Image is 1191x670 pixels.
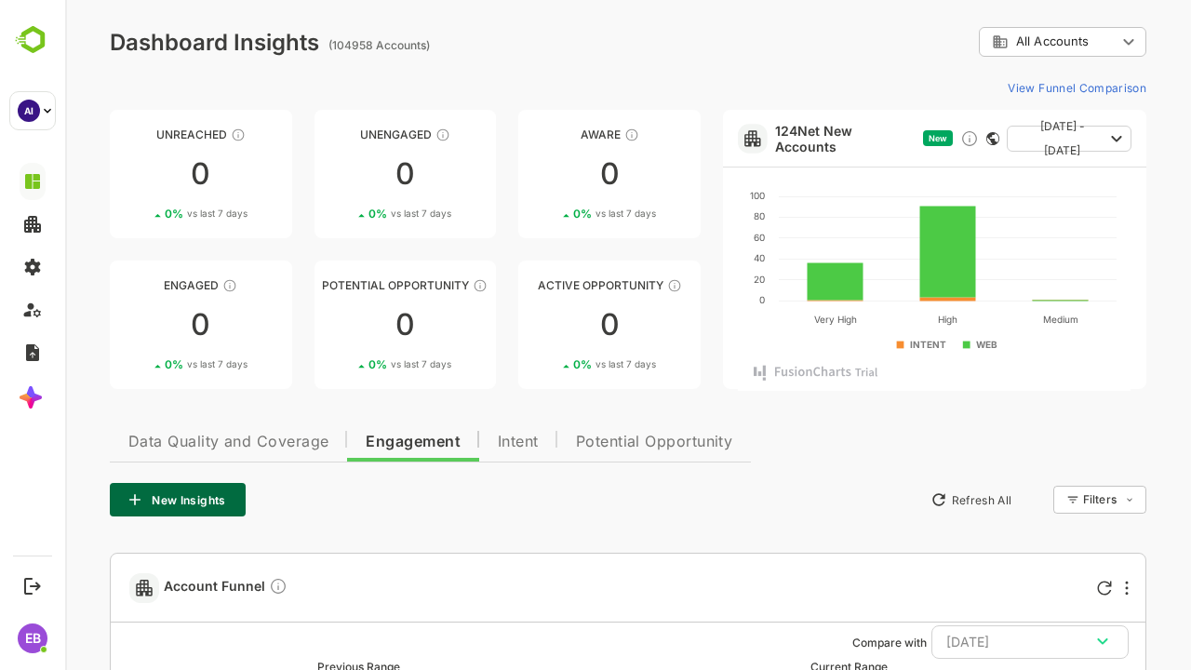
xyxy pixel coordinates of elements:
[45,110,227,238] a: UnreachedThese accounts have not been engaged with for a defined time period00%vs last 7 days
[559,127,574,142] div: These accounts have just entered the buying cycle and need further nurturing
[689,232,700,243] text: 60
[326,207,386,221] span: vs last 7 days
[873,314,892,326] text: High
[453,110,636,238] a: AwareThese accounts have just entered the buying cycle and need further nurturing00%vs last 7 days
[122,357,182,371] span: vs last 7 days
[1018,492,1051,506] div: Filters
[326,357,386,371] span: vs last 7 days
[9,22,57,58] img: BambooboxLogoMark.f1c84d78b4c51b1a7b5f700c9845e183.svg
[511,435,668,449] span: Potential Opportunity
[18,100,40,122] div: AI
[100,357,182,371] div: 0 %
[249,261,432,389] a: Potential OpportunityThese accounts are MQAs and can be passed on to Inside Sales00%vs last 7 days
[63,435,263,449] span: Data Quality and Coverage
[370,127,385,142] div: These accounts have not shown enough engagement and need nurturing
[951,34,1024,48] span: All Accounts
[921,132,934,145] div: This card does not support filter and segments
[710,123,850,154] a: 124Net New Accounts
[895,129,914,148] div: Discover new ICP-fit accounts showing engagement — via intent surges, anonymous website visits, L...
[45,127,227,141] div: Unreached
[685,190,700,201] text: 100
[530,357,591,371] span: vs last 7 days
[863,133,882,143] span: New
[249,278,432,292] div: Potential Opportunity
[787,636,862,650] ag: Compare with
[1060,581,1064,596] div: More
[1032,581,1047,596] div: Refresh
[866,625,1064,659] button: [DATE]
[453,261,636,389] a: Active OpportunityThese accounts have open opportunities which might be at any of the Sales Stage...
[18,623,47,653] div: EB
[99,577,222,598] span: Account Funnel
[249,159,432,189] div: 0
[508,207,591,221] div: 0 %
[263,38,370,52] ag: (104958 Accounts)
[927,33,1051,50] div: All Accounts
[530,207,591,221] span: vs last 7 days
[45,310,227,340] div: 0
[453,127,636,141] div: Aware
[157,278,172,293] div: These accounts are warm, further nurturing would qualify them to MQAs
[122,207,182,221] span: vs last 7 days
[694,294,700,305] text: 0
[1016,483,1081,516] div: Filters
[942,126,1066,152] button: [DATE] - [DATE]
[100,207,182,221] div: 0 %
[408,278,422,293] div: These accounts are MQAs and can be passed on to Inside Sales
[45,261,227,389] a: EngagedThese accounts are warm, further nurturing would qualify them to MQAs00%vs last 7 days
[45,278,227,292] div: Engaged
[602,278,617,293] div: These accounts have open opportunities which might be at any of the Sales Stages
[204,577,222,598] div: Compare Funnel to any previous dates, and click on any plot in the current funnel to view the det...
[914,24,1081,60] div: All Accounts
[957,114,1038,163] span: [DATE] - [DATE]
[689,210,700,221] text: 80
[935,73,1081,102] button: View Funnel Comparison
[689,252,700,263] text: 40
[249,110,432,238] a: UnengagedThese accounts have not shown enough engagement and need nurturing00%vs last 7 days
[857,485,955,515] button: Refresh All
[45,483,181,516] button: New Insights
[166,127,181,142] div: These accounts have not been engaged with for a defined time period
[508,357,591,371] div: 0 %
[20,573,45,598] button: Logout
[301,435,395,449] span: Engagement
[453,159,636,189] div: 0
[978,314,1013,325] text: Medium
[303,357,386,371] div: 0 %
[249,127,432,141] div: Unengaged
[45,159,227,189] div: 0
[453,310,636,340] div: 0
[433,435,474,449] span: Intent
[45,29,254,56] div: Dashboard Insights
[749,314,792,326] text: Very High
[689,274,700,285] text: 20
[303,207,386,221] div: 0 %
[881,630,1049,654] div: [DATE]
[453,278,636,292] div: Active Opportunity
[249,310,432,340] div: 0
